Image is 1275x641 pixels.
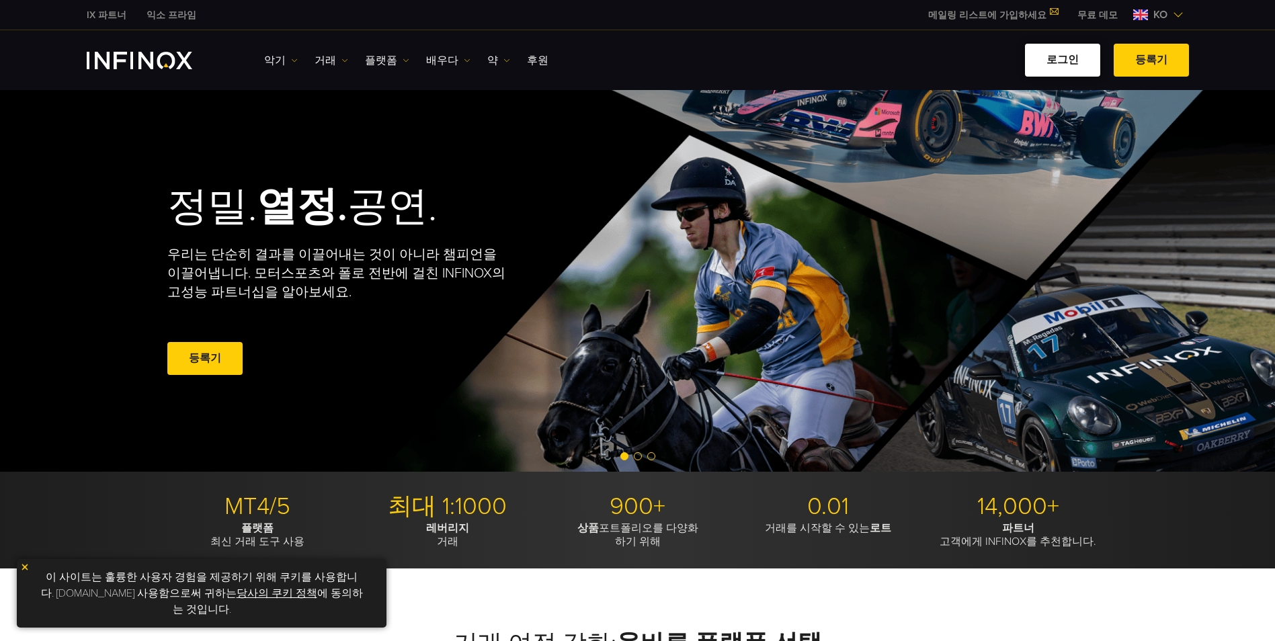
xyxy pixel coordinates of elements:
[257,183,347,231] strong: 열정.
[426,52,458,69] font: 배우다
[167,245,506,302] p: 우리는 단순히 결과를 이끌어내는 것이 아니라 챔피언을 이끌어냅니다. 모터스포츠와 폴로 전반에 걸친 INFINOX의 고성능 파트너십을 알아보세요.
[167,521,347,548] p: 최신 거래 도구 사용
[365,52,409,69] a: 플랫폼
[264,52,298,69] a: 악기
[870,521,891,535] strong: 로트
[426,52,470,69] a: 배우다
[647,452,655,460] span: 슬라이드 3으로 이동
[928,492,1108,521] p: 14,000+
[577,521,599,535] strong: 상품
[87,52,224,69] a: INFINOX 로고
[1135,53,1167,67] font: 등록기
[264,52,286,69] font: 악기
[20,562,30,572] img: 노란색 닫기 아이콘
[928,9,1046,21] font: 메일링 리스트에 가입하세요
[1067,8,1128,22] a: 인피녹스 메뉴
[77,8,136,22] a: 인피녹스
[315,52,336,69] font: 거래
[918,9,1067,21] a: 메일링 리스트에 가입하세요
[527,52,548,69] a: 후원
[738,492,918,521] p: 0.01
[358,521,538,548] p: 거래
[315,52,348,69] a: 거래
[189,351,221,365] font: 등록기
[1148,7,1173,23] span: KO
[365,52,397,69] font: 플랫폼
[1025,44,1100,77] a: 로그인
[548,492,728,521] p: 900+
[634,452,642,460] span: 슬라이드 2로 이동
[426,521,469,535] strong: 레버리지
[136,8,206,22] a: 인피녹스
[738,521,918,535] p: 거래를 시작할 수 있는
[167,183,591,232] h2: 정밀. 공연.
[167,492,347,521] p: MT4/5
[620,452,628,460] span: 슬라이드 1로 이동
[1002,521,1034,535] strong: 파트너
[167,342,243,375] a: 등록기
[928,521,1108,548] p: 고객에게 INFINOX를 추천합니다.
[548,521,728,548] p: 포트폴리오를 다양화 하기 위해
[358,492,538,521] p: 최대 1:1000
[1114,44,1189,77] a: 등록기
[487,52,510,69] a: 약
[237,587,317,600] a: 당사의 쿠키 정책
[241,521,274,535] strong: 플랫폼
[487,52,498,69] font: 약
[41,570,363,616] font: 이 사이트는 훌륭한 사용자 경험을 제공하기 위해 쿠키를 사용합니다. [DOMAIN_NAME] 사용함으로써 귀하는 에 동의하는 것입니다.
